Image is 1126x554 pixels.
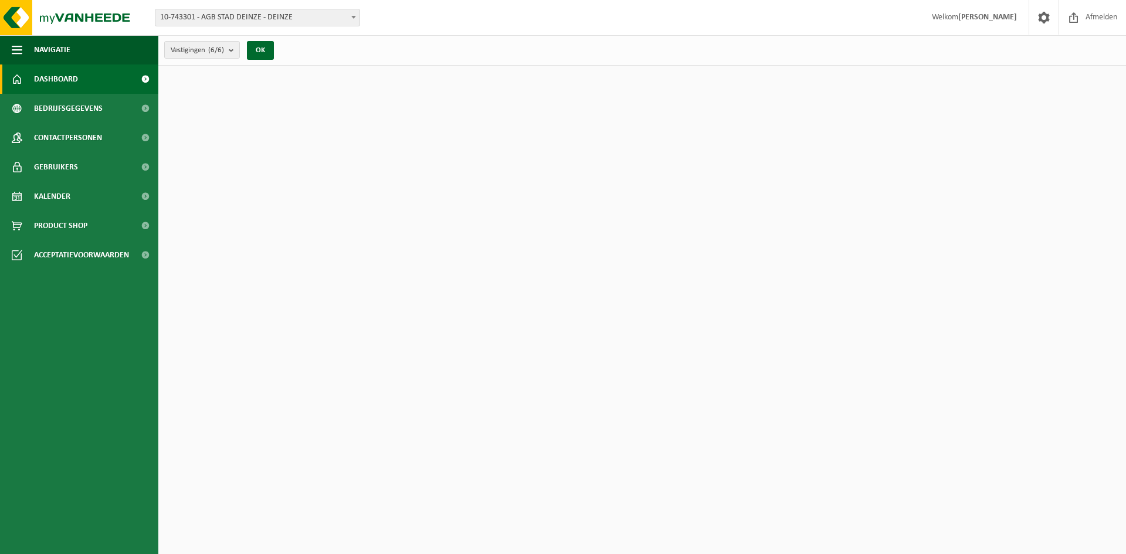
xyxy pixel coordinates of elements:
[34,94,103,123] span: Bedrijfsgegevens
[34,211,87,240] span: Product Shop
[34,35,70,64] span: Navigatie
[34,64,78,94] span: Dashboard
[34,152,78,182] span: Gebruikers
[155,9,359,26] span: 10-743301 - AGB STAD DEINZE - DEINZE
[171,42,224,59] span: Vestigingen
[34,123,102,152] span: Contactpersonen
[247,41,274,60] button: OK
[164,41,240,59] button: Vestigingen(6/6)
[208,46,224,54] count: (6/6)
[958,13,1017,22] strong: [PERSON_NAME]
[34,240,129,270] span: Acceptatievoorwaarden
[34,182,70,211] span: Kalender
